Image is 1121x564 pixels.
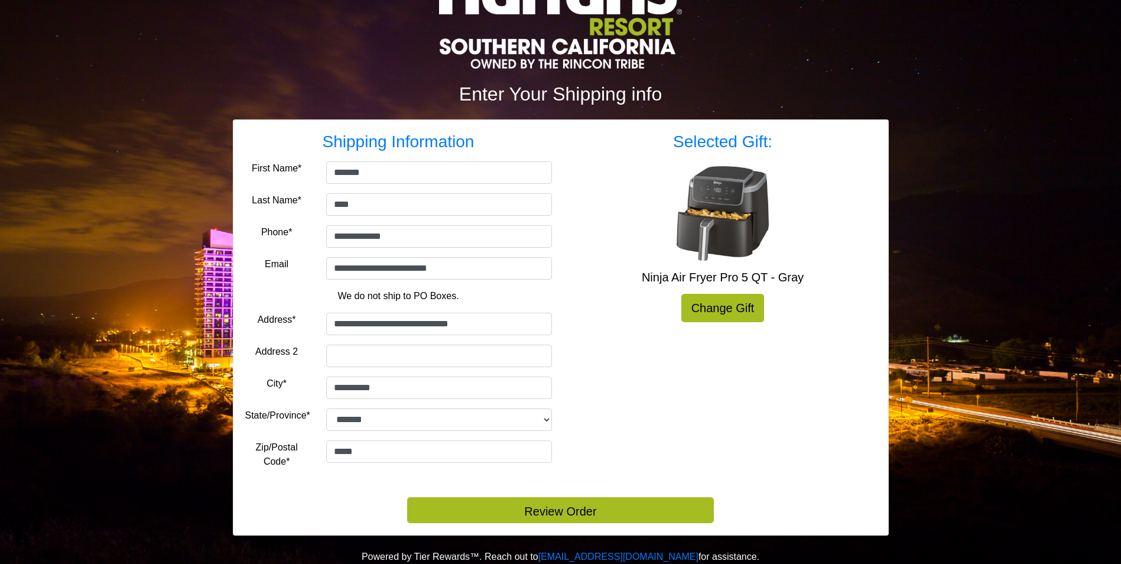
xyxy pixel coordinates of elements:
[245,409,310,423] label: State/Province*
[258,313,296,327] label: Address*
[245,132,552,152] h3: Shipping Information
[252,193,301,208] label: Last Name*
[252,161,301,176] label: First Name*
[254,289,543,303] p: We do not ship to PO Boxes.
[265,257,288,271] label: Email
[570,132,876,152] h3: Selected Gift:
[407,497,714,523] button: Review Order
[675,166,770,261] img: Ninja Air Fryer Pro 5 QT - Gray
[362,552,759,562] span: Powered by Tier Rewards™. Reach out to for assistance.
[233,83,889,105] h2: Enter Your Shipping info
[245,440,308,469] label: Zip/Postal Code*
[538,552,698,562] a: [EMAIL_ADDRESS][DOMAIN_NAME]
[261,225,293,239] label: Phone*
[255,345,298,359] label: Address 2
[570,270,876,284] h5: Ninja Air Fryer Pro 5 QT - Gray
[681,294,765,322] a: Change Gift
[267,377,287,391] label: City*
